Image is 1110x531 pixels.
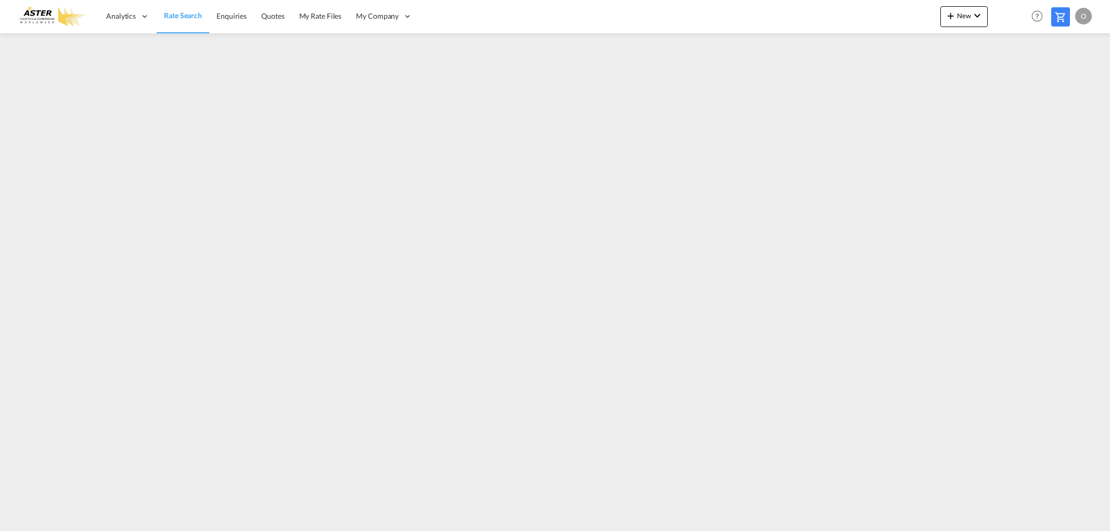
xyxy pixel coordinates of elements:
span: New [945,11,984,20]
span: My Company [356,11,399,21]
span: My Rate Files [299,11,342,20]
span: Quotes [261,11,284,20]
span: Rate Search [164,11,202,20]
md-icon: icon-plus 400-fg [945,9,957,22]
span: Help [1028,7,1046,25]
img: e3303e4028ba11efbf5f992c85cc34d8.png [16,5,86,28]
span: Analytics [106,11,136,21]
md-icon: icon-chevron-down [971,9,984,22]
span: Enquiries [216,11,247,20]
div: O [1075,8,1092,24]
div: Help [1028,7,1051,26]
button: icon-plus 400-fgNewicon-chevron-down [940,6,988,27]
